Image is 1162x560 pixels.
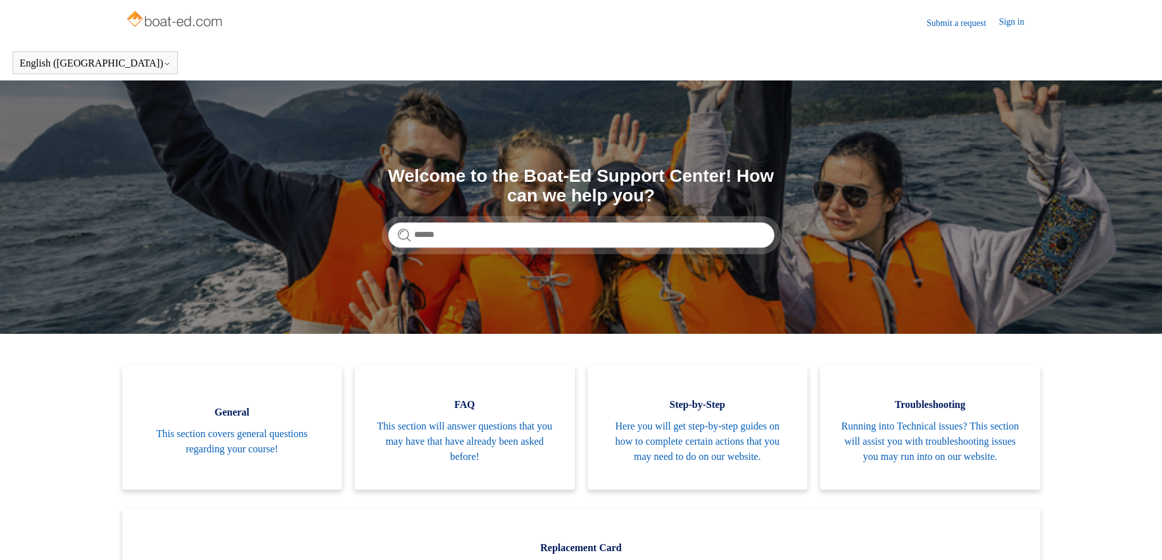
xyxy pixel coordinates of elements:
input: Search [388,222,774,248]
a: Step-by-Step Here you will get step-by-step guides on how to complete certain actions that you ma... [588,366,808,490]
span: Replacement Card [141,540,1021,556]
a: Submit a request [926,16,999,30]
span: FAQ [374,397,556,412]
a: FAQ This section will answer questions that you may have that have already been asked before! [355,366,575,490]
span: Running into Technical issues? This section will assist you with troubleshooting issues you may r... [839,419,1021,464]
span: Step-by-Step [607,397,789,412]
span: General [141,405,324,420]
a: Troubleshooting Running into Technical issues? This section will assist you with troubleshooting ... [820,366,1040,490]
a: General This section covers general questions regarding your course! [122,366,343,490]
img: Boat-Ed Help Center home page [125,8,226,33]
button: English ([GEOGRAPHIC_DATA]) [20,58,171,69]
span: Here you will get step-by-step guides on how to complete certain actions that you may need to do ... [607,419,789,464]
h1: Welcome to the Boat-Ed Support Center! How can we help you? [388,167,774,206]
span: This section covers general questions regarding your course! [141,426,324,457]
span: Troubleshooting [839,397,1021,412]
span: This section will answer questions that you may have that have already been asked before! [374,419,556,464]
div: Live chat [1120,518,1153,550]
a: Sign in [999,15,1037,30]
